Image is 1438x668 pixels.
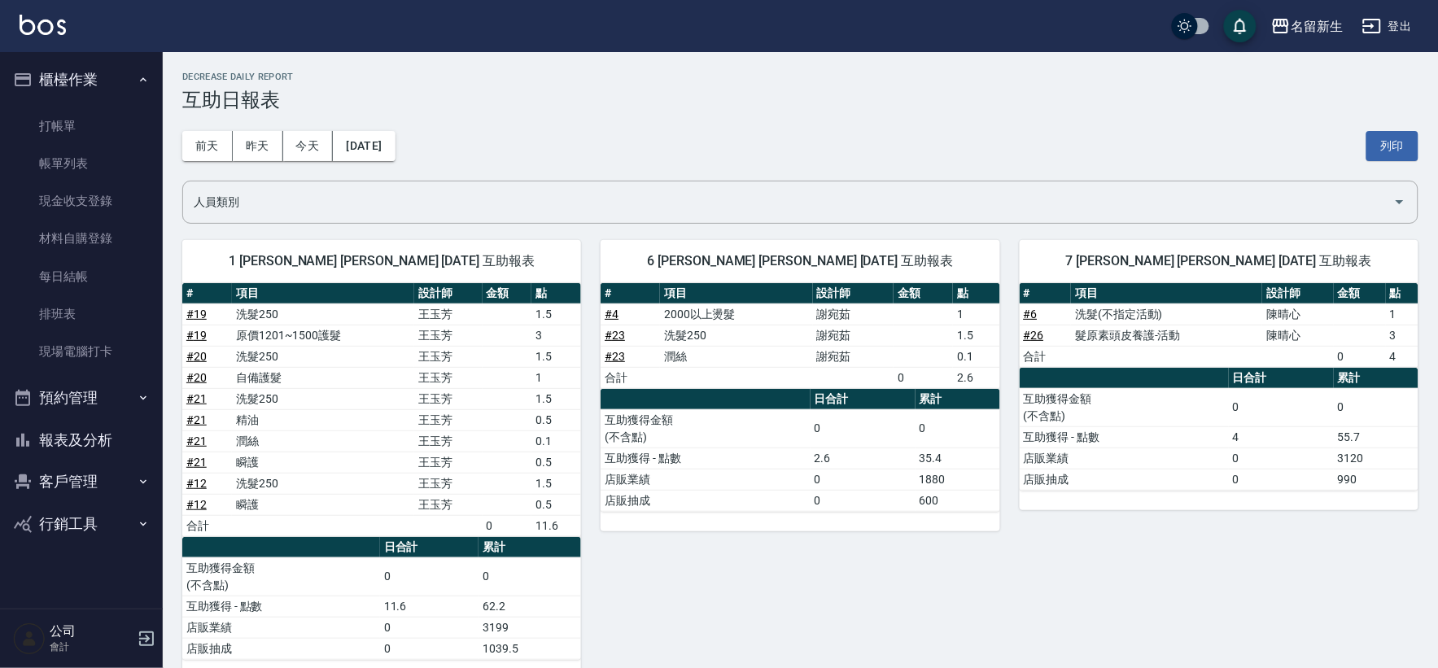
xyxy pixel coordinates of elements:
a: 排班表 [7,295,156,333]
th: 設計師 [1262,283,1333,304]
a: 材料自購登錄 [7,220,156,257]
h3: 互助日報表 [182,89,1418,111]
td: 謝宛茹 [813,346,894,367]
th: 金額 [1334,283,1386,304]
table: a dense table [601,389,999,512]
td: 2000以上燙髮 [660,303,813,325]
th: 項目 [660,283,813,304]
button: 昨天 [233,131,283,161]
td: 0.1 [953,346,999,367]
a: #20 [186,350,207,363]
th: 金額 [483,283,532,304]
td: 0.5 [531,494,581,515]
td: 王玉芳 [414,367,482,388]
button: [DATE] [333,131,395,161]
th: 點 [1386,283,1418,304]
button: save [1224,10,1257,42]
a: #4 [605,308,618,321]
th: 項目 [1071,283,1262,304]
td: 王玉芳 [414,409,482,430]
td: 11.6 [531,515,581,536]
button: 前天 [182,131,233,161]
td: 洗髮250 [660,325,813,346]
td: 合計 [601,367,660,388]
table: a dense table [182,537,581,660]
td: 原價1201~1500護髮 [232,325,414,346]
td: 2.6 [811,448,916,469]
td: 0 [916,409,1000,448]
td: 990 [1334,469,1418,490]
td: 洗髮250 [232,303,414,325]
div: 名留新生 [1291,16,1343,37]
table: a dense table [601,283,999,389]
td: 0 [1229,469,1334,490]
td: 2.6 [953,367,999,388]
button: 今天 [283,131,334,161]
td: 0.5 [531,409,581,430]
button: 客戶管理 [7,461,156,503]
td: 1.5 [531,303,581,325]
td: 精油 [232,409,414,430]
a: 打帳單 [7,107,156,145]
td: 62.2 [479,596,581,617]
td: 0.5 [531,452,581,473]
td: 洗髮250 [232,346,414,367]
a: #12 [186,498,207,511]
td: 互助獲得 - 點數 [601,448,810,469]
td: 潤絲 [660,346,813,367]
th: 日合計 [380,537,479,558]
td: 0 [1334,346,1386,367]
td: 1039.5 [479,638,581,659]
th: 累計 [479,537,581,558]
td: 1880 [916,469,1000,490]
h5: 公司 [50,623,133,640]
td: 王玉芳 [414,303,482,325]
span: 7 [PERSON_NAME] [PERSON_NAME] [DATE] 互助報表 [1039,253,1399,269]
th: 項目 [232,283,414,304]
th: 日合計 [1229,368,1334,389]
td: 3 [531,325,581,346]
td: 洗髮250 [232,473,414,494]
span: 1 [PERSON_NAME] [PERSON_NAME] [DATE] 互助報表 [202,253,562,269]
td: 潤絲 [232,430,414,452]
td: 0 [894,367,953,388]
button: 櫃檯作業 [7,59,156,101]
td: 王玉芳 [414,346,482,367]
td: 互助獲得 - 點數 [1020,426,1229,448]
button: 列印 [1366,131,1418,161]
td: 店販業績 [182,617,380,638]
td: 髮原素頭皮養護-活動 [1071,325,1262,346]
td: 0 [811,469,916,490]
a: #12 [186,477,207,490]
a: 現場電腦打卡 [7,333,156,370]
a: 現金收支登錄 [7,182,156,220]
td: 王玉芳 [414,325,482,346]
th: 設計師 [813,283,894,304]
td: 自備護髮 [232,367,414,388]
td: 店販業績 [1020,448,1229,469]
img: Person [13,622,46,655]
td: 600 [916,490,1000,511]
td: 1.5 [953,325,999,346]
td: 瞬護 [232,452,414,473]
td: 1 [953,303,999,325]
button: Open [1387,189,1413,215]
td: 洗髮250 [232,388,414,409]
td: 互助獲得金額 (不含點) [182,557,380,596]
a: #23 [605,329,625,342]
span: 6 [PERSON_NAME] [PERSON_NAME] [DATE] 互助報表 [620,253,980,269]
th: 累計 [1334,368,1418,389]
td: 店販抽成 [601,490,810,511]
a: #21 [186,413,207,426]
td: 0 [1334,388,1418,426]
td: 0 [380,557,479,596]
button: 報表及分析 [7,419,156,461]
td: 0 [811,490,916,511]
td: 0 [1229,448,1334,469]
a: #21 [186,434,207,448]
td: 王玉芳 [414,473,482,494]
p: 會計 [50,640,133,654]
td: 謝宛茹 [813,325,894,346]
td: 35.4 [916,448,1000,469]
button: 預約管理 [7,377,156,419]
